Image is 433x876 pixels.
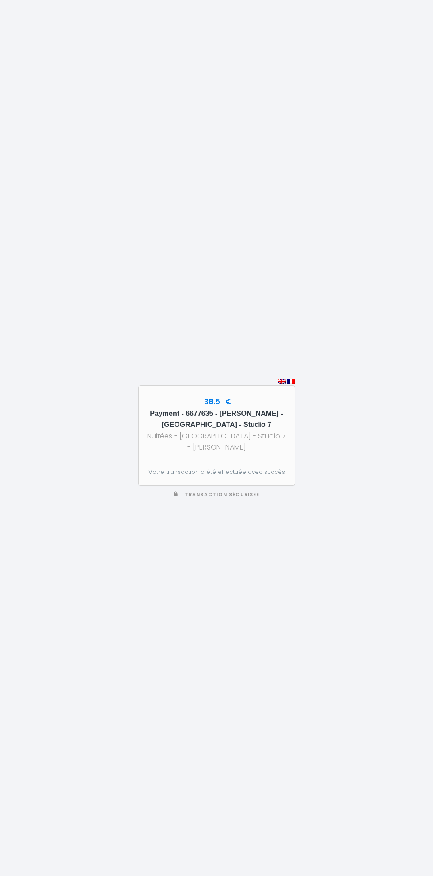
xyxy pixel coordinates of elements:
span: Transaction sécurisée [185,491,259,498]
h5: Payment - 6677635 - [PERSON_NAME] - [GEOGRAPHIC_DATA] - Studio 7 [147,408,287,431]
span: 38.5 € [202,396,232,407]
p: Votre transaction a été effectuée avec succès [148,468,285,476]
div: Nuitées - [GEOGRAPHIC_DATA] - Studio 7 - [PERSON_NAME] [147,430,287,453]
img: en.png [278,379,286,384]
img: fr.png [287,379,295,384]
